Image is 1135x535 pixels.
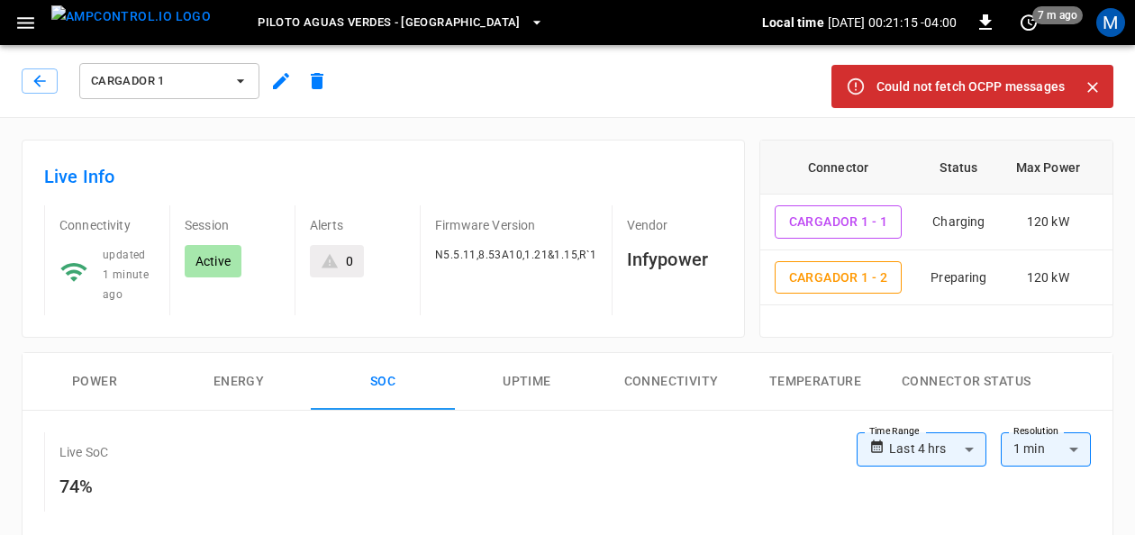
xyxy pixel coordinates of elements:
[1002,141,1094,195] th: Max Power
[743,353,887,411] button: Temperature
[1096,8,1125,37] div: profile-icon
[250,5,551,41] button: Piloto Aguas Verdes - [GEOGRAPHIC_DATA]
[1002,195,1094,250] td: 120 kW
[103,249,149,301] span: updated 1 minute ago
[916,141,1001,195] th: Status
[59,443,108,461] p: Live SoC
[916,250,1001,306] td: Preparing
[1001,432,1091,467] div: 1 min
[23,353,167,411] button: Power
[258,13,521,33] span: Piloto Aguas Verdes - [GEOGRAPHIC_DATA]
[762,14,824,32] p: Local time
[775,205,903,239] button: Cargador 1 - 1
[346,252,353,270] div: 0
[195,252,231,270] p: Active
[91,71,224,92] span: Cargador 1
[627,245,722,274] h6: Infypower
[185,216,280,234] p: Session
[760,141,917,195] th: Connector
[1032,6,1083,24] span: 7 m ago
[627,216,722,234] p: Vendor
[311,353,455,411] button: SOC
[435,249,597,261] span: N5.5.11,8.53A10,1.21&1.15,R`1
[828,14,957,32] p: [DATE] 00:21:15 -04:00
[167,353,311,411] button: Energy
[1014,8,1043,37] button: set refresh interval
[1079,74,1106,101] button: Close
[44,162,722,191] h6: Live Info
[916,195,1001,250] td: Charging
[59,216,155,234] p: Connectivity
[51,5,211,28] img: ampcontrol.io logo
[435,216,597,234] p: Firmware Version
[775,261,903,295] button: Cargador 1 - 2
[599,353,743,411] button: Connectivity
[1002,250,1094,306] td: 120 kW
[455,353,599,411] button: Uptime
[79,63,259,99] button: Cargador 1
[869,424,920,439] label: Time Range
[1013,424,1058,439] label: Resolution
[889,432,986,467] div: Last 4 hrs
[310,216,405,234] p: Alerts
[887,353,1045,411] button: Connector Status
[876,70,1065,103] div: Could not fetch OCPP messages
[59,472,108,501] h6: 74%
